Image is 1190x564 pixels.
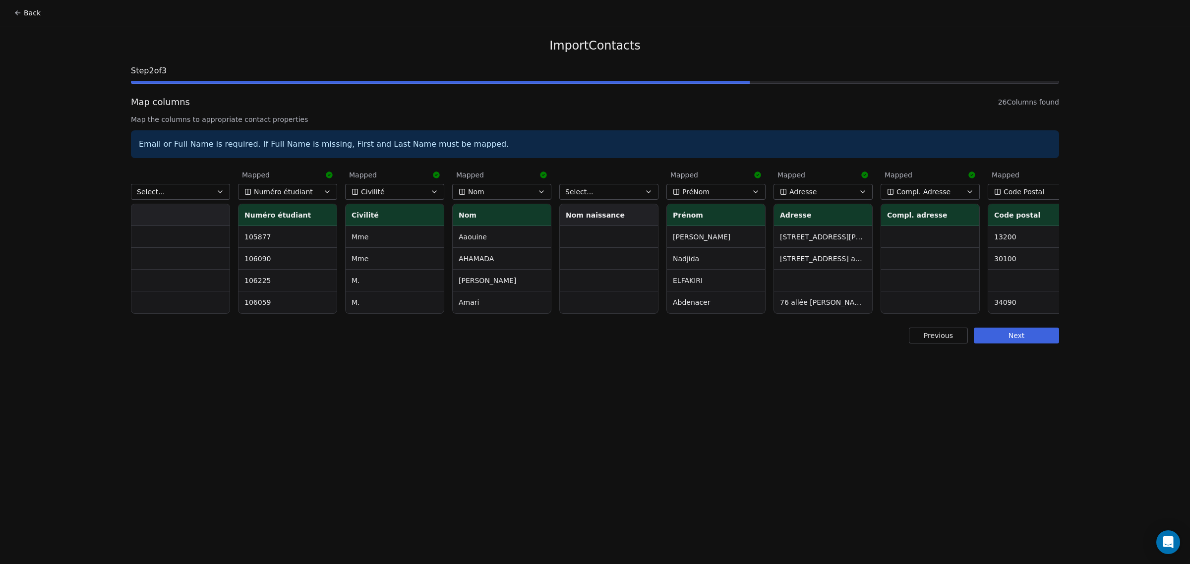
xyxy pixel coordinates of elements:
td: Amari [453,291,551,313]
span: Adresse [789,187,817,197]
button: Back [8,4,47,22]
span: Code Postal [1004,187,1044,197]
span: Mapped [777,170,805,180]
td: 106225 [238,270,337,291]
th: Numéro étudiant [238,204,337,226]
th: Nom naissance [560,204,658,226]
td: Aaouine [453,226,551,248]
div: Open Intercom Messenger [1156,530,1180,554]
td: 106090 [238,248,337,270]
span: Mapped [456,170,484,180]
span: Nom [468,187,484,197]
th: Prénom [667,204,765,226]
span: Select... [137,187,165,197]
td: [PERSON_NAME] [667,226,765,248]
th: Adresse [774,204,872,226]
button: Next [974,328,1059,343]
th: Code postal [988,204,1086,226]
td: 105877 [238,226,337,248]
span: Map the columns to appropriate contact properties [131,114,1059,124]
td: [STREET_ADDRESS] app34 [774,248,872,270]
span: Step 2 of 3 [131,65,1059,77]
span: Civilité [361,187,385,197]
span: Compl. Adresse [896,187,951,197]
span: Numéro étudiant [254,187,313,197]
td: ELFAKIRI [667,270,765,291]
td: Mme [346,248,444,270]
button: Previous [909,328,968,343]
td: 13200 [988,226,1086,248]
span: Mapped [349,170,377,180]
span: Mapped [670,170,698,180]
td: [PERSON_NAME] [453,270,551,291]
td: M. [346,270,444,291]
span: Select... [565,187,594,197]
td: 106059 [238,291,337,313]
span: Map columns [131,96,190,109]
td: 34090 [988,291,1086,313]
td: Mme [346,226,444,248]
span: PréNom [682,187,710,197]
td: 30100 [988,248,1086,270]
span: 26 Columns found [998,97,1059,107]
span: Mapped [992,170,1019,180]
td: Abdenacer [667,291,765,313]
td: AHAMADA [453,248,551,270]
div: Email or Full Name is required. If Full Name is missing, First and Last Name must be mapped. [131,130,1059,158]
td: M. [346,291,444,313]
td: 76 allée [PERSON_NAME], chez faci ak [774,291,872,313]
td: [STREET_ADDRESS][PERSON_NAME] [774,226,872,248]
span: Mapped [242,170,270,180]
th: Compl. adresse [881,204,979,226]
td: Nadjida [667,248,765,270]
span: Import Contacts [549,38,640,53]
th: Nom [453,204,551,226]
span: Mapped [885,170,912,180]
th: Civilité [346,204,444,226]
